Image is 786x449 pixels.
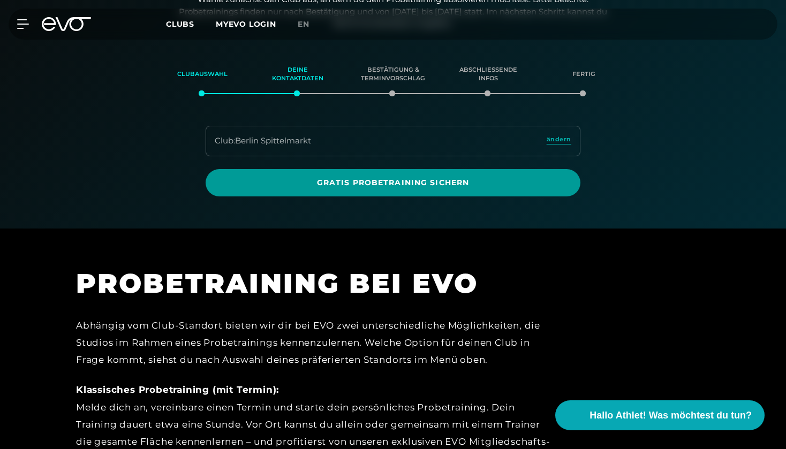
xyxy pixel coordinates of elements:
[263,60,332,89] div: Deine Kontaktdaten
[549,60,618,89] div: Fertig
[589,408,752,423] span: Hallo Athlet! Was möchtest du tun?
[216,19,276,29] a: MYEVO LOGIN
[547,135,571,147] a: ändern
[76,384,279,395] strong: Klassisches Probetraining (mit Termin):
[166,19,216,29] a: Clubs
[298,18,322,31] a: en
[76,266,558,301] h1: PROBETRAINING BEI EVO
[166,19,194,29] span: Clubs
[555,400,765,430] button: Hallo Athlet! Was möchtest du tun?
[454,60,523,89] div: Abschließende Infos
[76,317,558,369] div: Abhängig vom Club-Standort bieten wir dir bei EVO zwei unterschiedliche Möglichkeiten, die Studio...
[359,60,427,89] div: Bestätigung & Terminvorschlag
[298,19,309,29] span: en
[215,135,311,147] div: Club : Berlin Spittelmarkt
[547,135,571,144] span: ändern
[231,177,555,188] span: Gratis Probetraining sichern
[206,169,580,196] a: Gratis Probetraining sichern
[168,60,237,89] div: Clubauswahl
